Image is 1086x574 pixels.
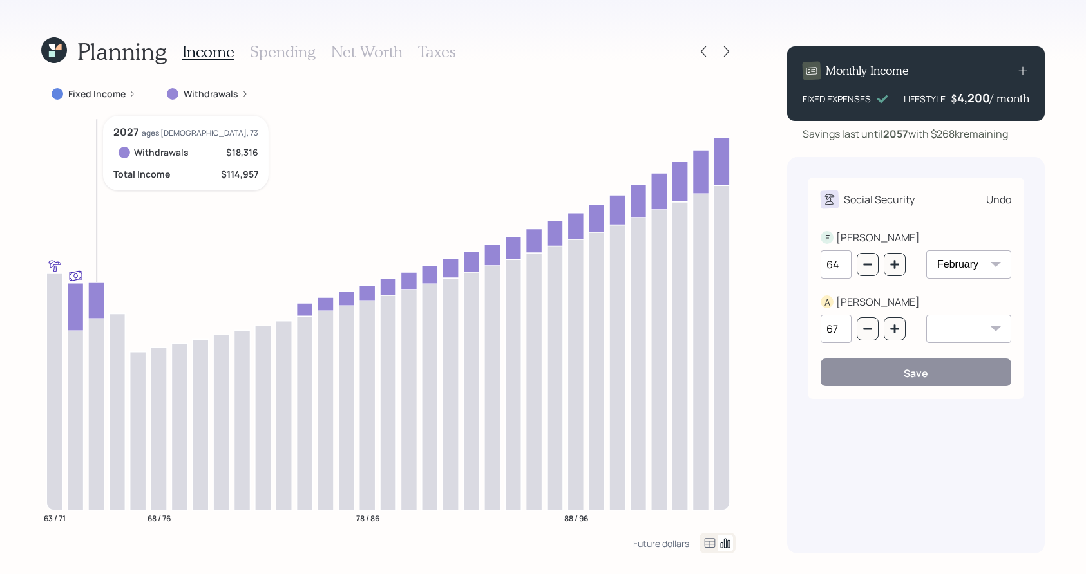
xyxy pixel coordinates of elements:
h3: Net Worth [331,42,403,61]
div: 4,200 [957,90,990,106]
div: Undo [986,192,1011,207]
div: LIFESTYLE [904,92,946,106]
h4: Monthly Income [826,64,909,78]
tspan: 63 / 71 [44,512,66,523]
div: Savings last until with $268k remaining [803,126,1008,142]
h3: Spending [250,42,316,61]
div: [PERSON_NAME] [836,294,920,310]
label: Fixed Income [68,88,126,100]
h1: Planning [77,37,167,65]
h4: $ [951,91,957,106]
div: A [821,295,834,309]
tspan: 88 / 96 [564,512,588,523]
div: [PERSON_NAME] [836,230,920,245]
div: Save [904,366,928,380]
h4: / month [990,91,1029,106]
div: F [821,231,834,245]
label: Withdrawals [184,88,238,100]
div: Social Security [844,192,915,207]
tspan: 68 / 76 [148,512,171,523]
div: Future dollars [633,537,689,550]
tspan: 78 / 86 [356,512,379,523]
div: FIXED EXPENSES [803,92,871,106]
b: 2057 [883,127,908,141]
h3: Taxes [418,42,455,61]
h3: Income [182,42,234,61]
button: Save [821,358,1011,386]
